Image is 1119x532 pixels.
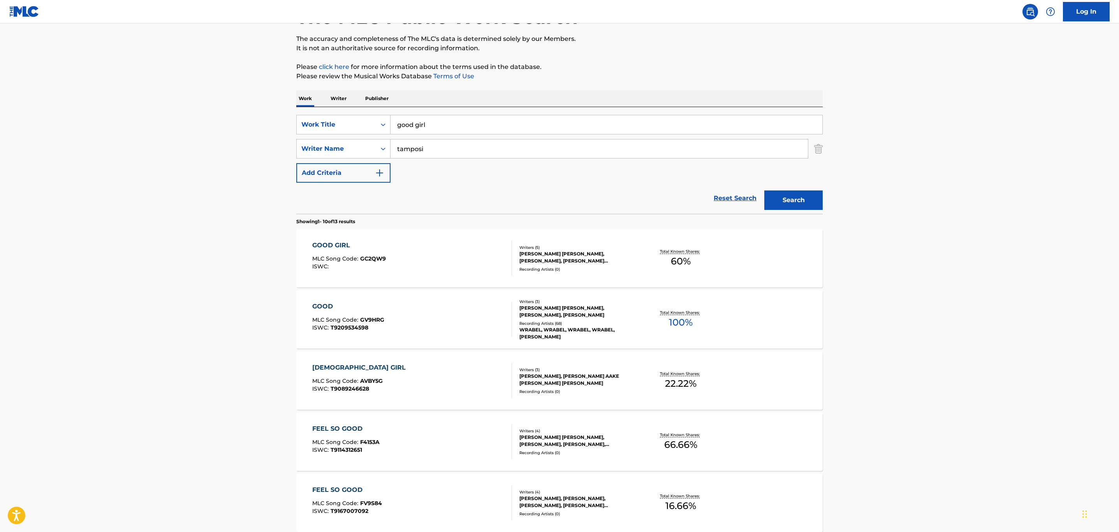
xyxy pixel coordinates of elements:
[660,432,702,438] p: Total Known Shares:
[331,324,368,331] span: T9209534598
[664,438,697,452] span: 66.66 %
[519,326,637,340] div: WRABEL, WRABEL, WRABEL, WRABEL, [PERSON_NAME]
[312,424,380,433] div: FEEL SO GOOD
[665,499,696,513] span: 16.66 %
[519,299,637,305] div: Writers ( 3 )
[9,6,39,17] img: MLC Logo
[710,190,760,207] a: Reset Search
[519,245,637,250] div: Writers ( 5 )
[331,446,362,453] span: T9114312651
[301,120,371,129] div: Work Title
[319,63,349,70] a: click here
[296,218,355,225] p: Showing 1 - 10 of 13 results
[519,367,637,373] div: Writers ( 3 )
[296,412,823,471] a: FEEL SO GOODMLC Song Code:F4153AISWC:T9114312651Writers (4)[PERSON_NAME] [PERSON_NAME], [PERSON_N...
[296,229,823,287] a: GOOD GIRLMLC Song Code:GC2QW9ISWC:Writers (5)[PERSON_NAME] [PERSON_NAME], [PERSON_NAME], [PERSON_...
[519,489,637,495] div: Writers ( 4 )
[519,495,637,509] div: [PERSON_NAME], [PERSON_NAME], [PERSON_NAME], [PERSON_NAME] [PERSON_NAME]
[1022,4,1038,19] a: Public Search
[519,434,637,448] div: [PERSON_NAME] [PERSON_NAME], [PERSON_NAME], [PERSON_NAME], [PERSON_NAME]
[360,439,380,446] span: F4153A
[296,44,823,53] p: It is not an authoritative source for recording information.
[669,315,693,329] span: 100 %
[312,241,386,250] div: GOOD GIRL
[296,351,823,410] a: [DEMOGRAPHIC_DATA] GIRLMLC Song Code:AVBY5GISWC:T9089246628Writers (3)[PERSON_NAME], [PERSON_NAME...
[519,373,637,387] div: [PERSON_NAME], [PERSON_NAME] AAKE [PERSON_NAME] [PERSON_NAME]
[296,34,823,44] p: The accuracy and completeness of The MLC's data is determined solely by our Members.
[312,377,360,384] span: MLC Song Code :
[360,255,386,262] span: GC2QW9
[814,139,823,159] img: Delete Criterion
[296,474,823,532] a: FEEL SO GOODMLC Song Code:FV9S84ISWC:T9167007092Writers (4)[PERSON_NAME], [PERSON_NAME], [PERSON_...
[432,72,474,80] a: Terms of Use
[296,115,823,214] form: Search Form
[519,450,637,456] div: Recording Artists ( 0 )
[301,144,371,153] div: Writer Name
[312,316,360,323] span: MLC Song Code :
[312,263,331,270] span: ISWC :
[519,321,637,326] div: Recording Artists ( 68 )
[312,363,410,372] div: [DEMOGRAPHIC_DATA] GIRL
[1046,7,1055,16] img: help
[660,493,702,499] p: Total Known Shares:
[312,324,331,331] span: ISWC :
[331,385,369,392] span: T9089246628
[312,385,331,392] span: ISWC :
[312,302,384,311] div: GOOD
[296,290,823,349] a: GOODMLC Song Code:GV9HRGISWC:T9209534598Writers (3)[PERSON_NAME] [PERSON_NAME], [PERSON_NAME], [P...
[312,446,331,453] span: ISWC :
[1082,502,1087,526] div: Drag
[360,316,384,323] span: GV9HRG
[312,255,360,262] span: MLC Song Code :
[660,248,702,254] p: Total Known Shares:
[375,168,384,178] img: 9d2ae6d4665cec9f34b9.svg
[1063,2,1110,21] a: Log In
[328,90,349,107] p: Writer
[296,62,823,72] p: Please for more information about the terms used in the database.
[296,72,823,81] p: Please review the Musical Works Database
[363,90,391,107] p: Publisher
[665,377,697,391] span: 22.22 %
[519,266,637,272] div: Recording Artists ( 0 )
[519,305,637,319] div: [PERSON_NAME] [PERSON_NAME], [PERSON_NAME], [PERSON_NAME]
[360,500,382,507] span: FV9S84
[671,254,691,268] span: 60 %
[312,439,360,446] span: MLC Song Code :
[312,500,360,507] span: MLC Song Code :
[660,310,702,315] p: Total Known Shares:
[296,163,391,183] button: Add Criteria
[519,428,637,434] div: Writers ( 4 )
[519,511,637,517] div: Recording Artists ( 0 )
[764,190,823,210] button: Search
[1080,495,1119,532] iframe: Chat Widget
[296,90,314,107] p: Work
[1043,4,1058,19] div: Help
[519,389,637,395] div: Recording Artists ( 0 )
[1026,7,1035,16] img: search
[360,377,383,384] span: AVBY5G
[312,485,382,495] div: FEEL SO GOOD
[312,507,331,514] span: ISWC :
[331,507,368,514] span: T9167007092
[660,371,702,377] p: Total Known Shares:
[519,250,637,264] div: [PERSON_NAME] [PERSON_NAME], [PERSON_NAME], [PERSON_NAME] [PERSON_NAME], [PERSON_NAME], [PERSON_N...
